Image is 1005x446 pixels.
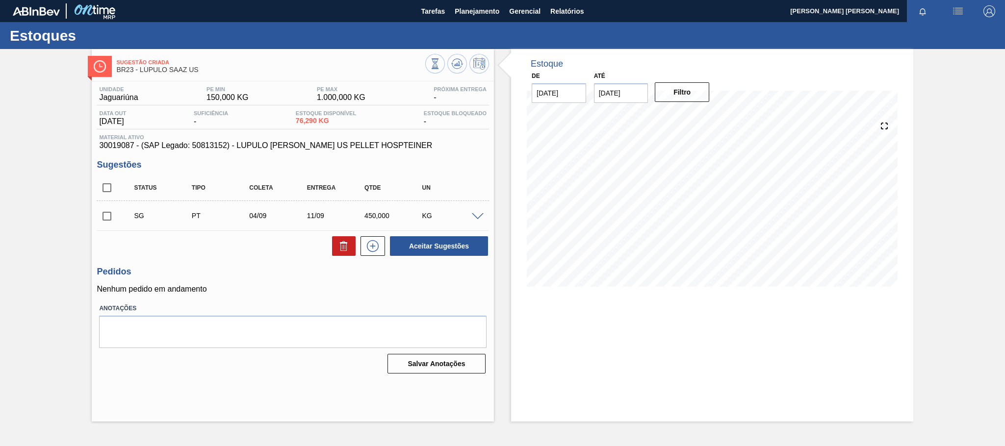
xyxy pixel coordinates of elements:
[10,30,184,41] h1: Estoques
[131,212,196,220] div: Sugestão Criada
[420,184,485,191] div: UN
[131,184,196,191] div: Status
[296,110,356,116] span: Estoque Disponível
[421,110,489,126] div: -
[97,285,489,294] p: Nenhum pedido em andamento
[390,236,488,256] button: Aceitar Sugestões
[99,117,126,126] span: [DATE]
[425,54,445,74] button: Visão Geral dos Estoques
[531,59,563,69] div: Estoque
[421,5,445,17] span: Tarefas
[550,5,584,17] span: Relatórios
[189,184,254,191] div: Tipo
[509,5,541,17] span: Gerencial
[424,110,487,116] span: Estoque Bloqueado
[94,60,106,73] img: Ícone
[594,73,605,79] label: Até
[455,5,499,17] span: Planejamento
[983,5,995,17] img: Logout
[420,212,485,220] div: KG
[532,83,586,103] input: dd/mm/yyyy
[594,83,648,103] input: dd/mm/yyyy
[385,235,489,257] div: Aceitar Sugestões
[317,93,365,102] span: 1.000,000 KG
[434,86,487,92] span: Próxima Entrega
[247,212,311,220] div: 04/09/2025
[447,54,467,74] button: Atualizar Gráfico
[194,110,228,116] span: Suficiência
[99,110,126,116] span: Data out
[116,66,425,74] span: BR23 - LÚPULO SAAZ US
[655,82,709,102] button: Filtro
[206,93,248,102] span: 150,000 KG
[356,236,385,256] div: Nova sugestão
[469,54,489,74] button: Programar Estoque
[247,184,311,191] div: Coleta
[387,354,486,373] button: Salvar Anotações
[99,141,487,150] span: 30019087 - (SAP Legado: 50813152) - LUPULO [PERSON_NAME] US PELLET HOSPTEINER
[296,117,356,124] span: 76,290 KG
[97,267,489,277] h3: Pedidos
[116,59,425,65] span: Sugestão Criada
[191,110,231,126] div: -
[97,160,489,170] h3: Sugestões
[952,5,964,17] img: userActions
[907,4,938,18] button: Notificações
[99,301,487,316] label: Anotações
[532,73,540,79] label: De
[305,184,369,191] div: Entrega
[431,86,489,102] div: -
[99,86,138,92] span: Unidade
[13,7,60,16] img: TNhmsLtSVTkK8tSr43FrP2fwEKptu5GPRR3wAAAABJRU5ErkJggg==
[99,93,138,102] span: Jaguariúna
[189,212,254,220] div: Pedido de Transferência
[327,236,356,256] div: Excluir Sugestões
[305,212,369,220] div: 11/09/2025
[99,134,487,140] span: Material ativo
[317,86,365,92] span: PE MAX
[206,86,248,92] span: PE MIN
[362,212,427,220] div: 450,000
[362,184,427,191] div: Qtde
